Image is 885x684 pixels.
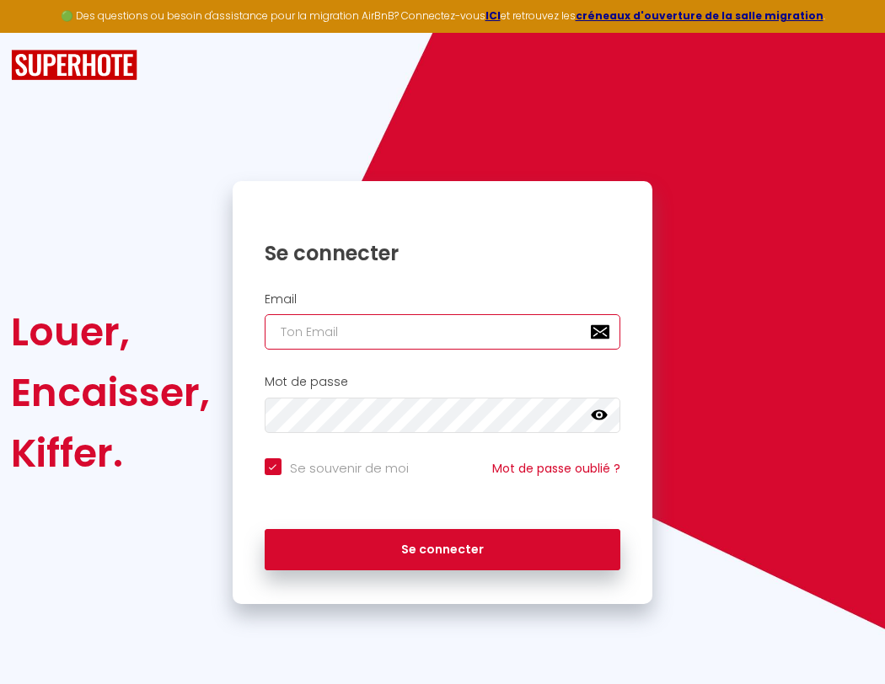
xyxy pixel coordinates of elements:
[13,7,64,57] button: Ouvrir le widget de chat LiveChat
[576,8,823,23] a: créneaux d'ouverture de la salle migration
[265,314,621,350] input: Ton Email
[11,423,210,484] div: Kiffer.
[492,460,620,477] a: Mot de passe oublié ?
[11,50,137,81] img: SuperHote logo
[265,240,621,266] h1: Se connecter
[265,292,621,307] h2: Email
[485,8,501,23] a: ICI
[11,302,210,362] div: Louer,
[11,362,210,423] div: Encaisser,
[265,529,621,571] button: Se connecter
[265,375,621,389] h2: Mot de passe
